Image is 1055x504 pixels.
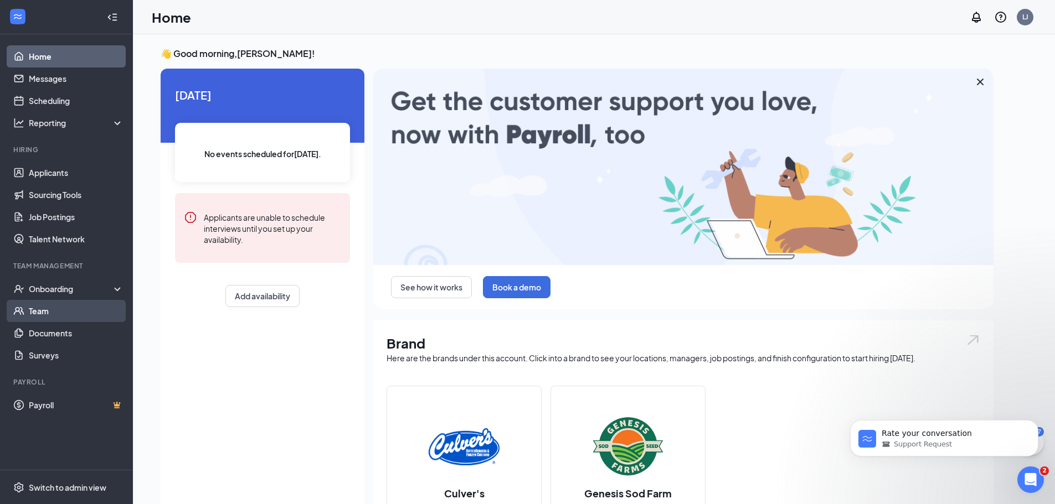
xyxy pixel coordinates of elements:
svg: Notifications [970,11,983,24]
div: LJ [1022,12,1028,22]
span: [DATE] [175,86,350,103]
a: Talent Network [29,228,123,250]
button: Add availability [225,285,300,307]
svg: UserCheck [13,283,24,294]
a: Documents [29,322,123,344]
img: open.6027fd2a22e1237b5b06.svg [966,334,980,346]
h3: 👋 Good morning, [PERSON_NAME] ! [161,48,994,60]
button: See how it works [391,276,472,298]
svg: Error [184,211,197,224]
svg: QuestionInfo [994,11,1007,24]
span: 2 [1040,466,1049,475]
iframe: Intercom notifications message [833,397,1055,474]
svg: WorkstreamLogo [12,11,23,22]
div: Team Management [13,261,121,271]
svg: Settings [13,482,24,493]
div: Hiring [13,145,121,154]
img: Culver's [429,411,500,482]
span: No events scheduled for [DATE] . [204,148,321,160]
a: Scheduling [29,90,123,112]
div: Applicants are unable to schedule interviews until you set up your availability. [204,211,341,245]
h1: Home [152,8,191,27]
iframe: Intercom live chat [1017,466,1044,493]
svg: Cross [974,75,987,89]
svg: Analysis [13,117,24,128]
div: Onboarding [29,283,114,294]
img: payroll-large.gif [373,69,994,265]
a: Sourcing Tools [29,184,123,206]
h2: Culver's [433,486,496,500]
a: Job Postings [29,206,123,228]
a: Applicants [29,162,123,184]
a: Team [29,300,123,322]
a: PayrollCrown [29,394,123,416]
a: Home [29,45,123,67]
a: Surveys [29,344,123,366]
div: Reporting [29,117,124,128]
img: Genesis Sod Farm [593,411,663,482]
div: Here are the brands under this account. Click into a brand to see your locations, managers, job p... [387,352,980,363]
div: Switch to admin view [29,482,106,493]
a: Messages [29,67,123,90]
button: Book a demo [483,276,550,298]
h1: Brand [387,334,980,352]
svg: Collapse [107,12,118,23]
div: Payroll [13,377,121,387]
h2: Genesis Sod Farm [573,486,683,500]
